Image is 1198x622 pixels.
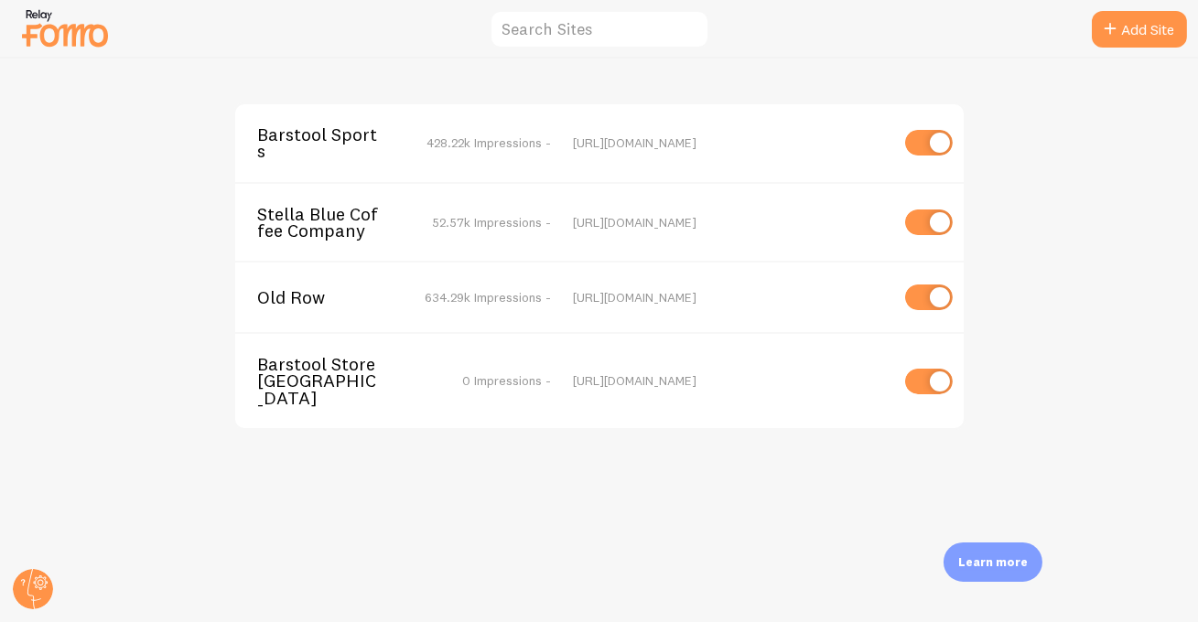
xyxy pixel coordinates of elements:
[257,356,405,406] span: Barstool Store [GEOGRAPHIC_DATA]
[958,553,1028,571] p: Learn more
[19,5,111,51] img: fomo-relay-logo-orange.svg
[425,289,551,306] span: 634.29k Impressions -
[573,289,889,306] div: [URL][DOMAIN_NAME]
[257,206,405,240] span: Stella Blue Coffee Company
[573,134,889,151] div: [URL][DOMAIN_NAME]
[573,372,889,389] div: [URL][DOMAIN_NAME]
[432,214,551,231] span: 52.57k Impressions -
[426,134,551,151] span: 428.22k Impressions -
[257,126,405,160] span: Barstool Sports
[257,289,405,306] span: Old Row
[573,214,889,231] div: [URL][DOMAIN_NAME]
[462,372,551,389] span: 0 Impressions -
[944,542,1042,582] div: Learn more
